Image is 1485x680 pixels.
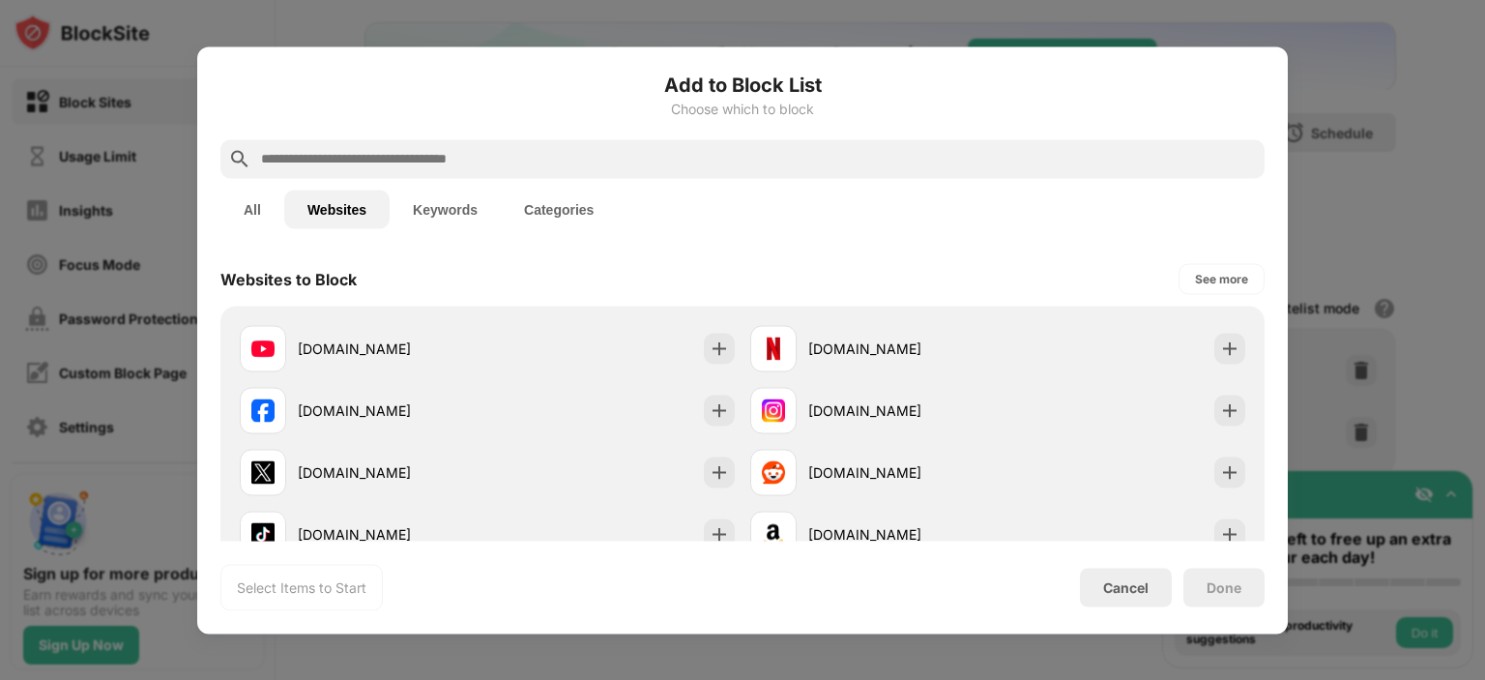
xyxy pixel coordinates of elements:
div: [DOMAIN_NAME] [298,339,487,359]
h6: Add to Block List [220,70,1265,99]
div: Cancel [1103,579,1149,596]
img: favicons [251,337,275,360]
img: favicons [251,460,275,484]
div: [DOMAIN_NAME] [298,400,487,421]
div: Choose which to block [220,101,1265,116]
button: Websites [284,190,390,228]
div: Websites to Block [220,269,357,288]
img: favicons [762,460,785,484]
div: [DOMAIN_NAME] [808,339,998,359]
div: Select Items to Start [237,577,366,597]
button: All [220,190,284,228]
img: favicons [251,399,275,422]
div: [DOMAIN_NAME] [298,462,487,483]
div: See more [1195,269,1248,288]
div: [DOMAIN_NAME] [808,524,998,545]
img: favicons [251,522,275,546]
img: favicons [762,522,785,546]
img: favicons [762,399,785,422]
img: favicons [762,337,785,360]
div: [DOMAIN_NAME] [808,462,998,483]
img: search.svg [228,147,251,170]
div: [DOMAIN_NAME] [808,400,998,421]
div: [DOMAIN_NAME] [298,524,487,545]
button: Keywords [390,190,501,228]
button: Categories [501,190,617,228]
div: Done [1207,579,1241,595]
